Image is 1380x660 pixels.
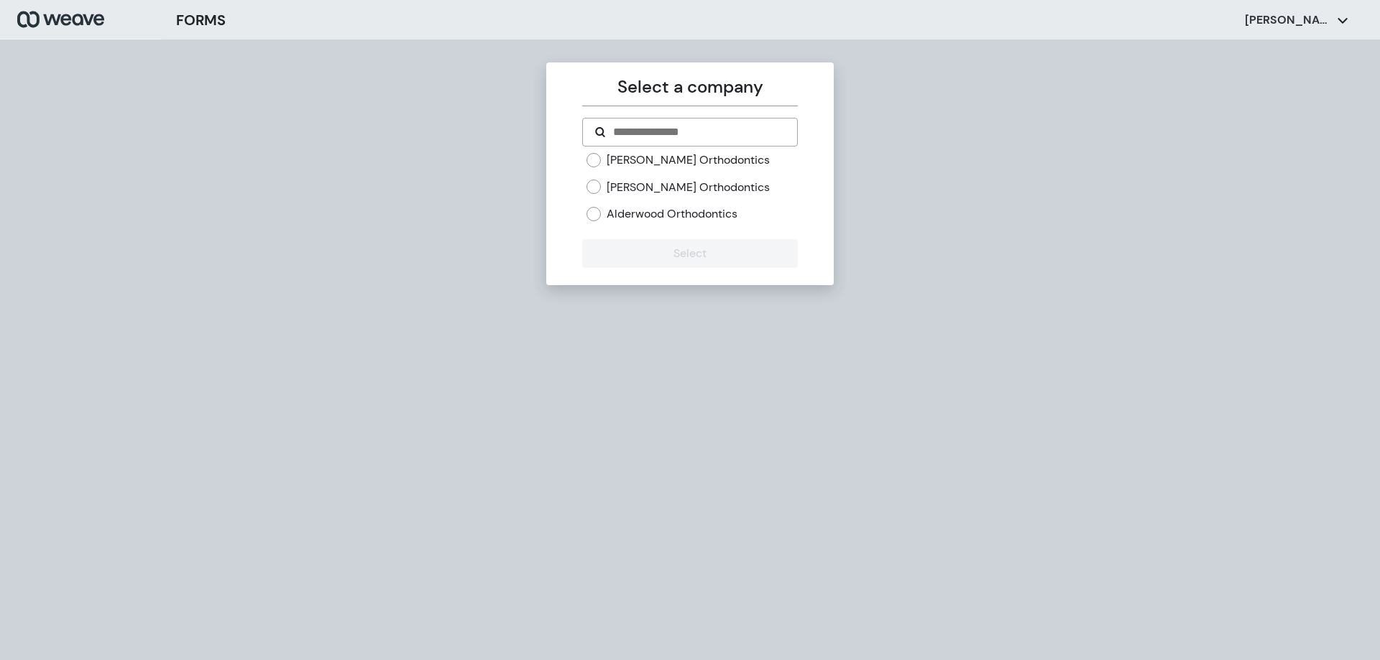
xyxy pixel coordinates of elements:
h3: FORMS [176,9,226,31]
label: [PERSON_NAME] Orthodontics [607,152,770,168]
input: Search [612,124,785,141]
p: [PERSON_NAME] [1245,12,1331,28]
button: Select [582,239,797,268]
p: Select a company [582,74,797,100]
label: [PERSON_NAME] Orthodontics [607,180,770,195]
label: Alderwood Orthodontics [607,206,737,222]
